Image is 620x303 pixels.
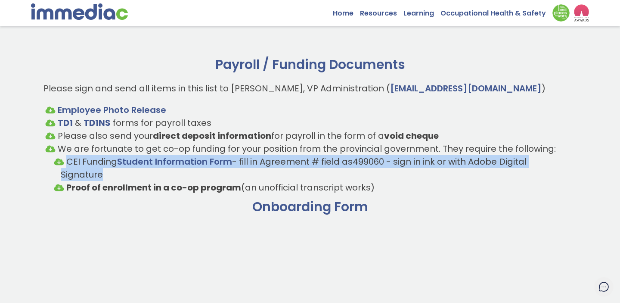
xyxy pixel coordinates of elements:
li: Please also send your for payroll in the form of a [52,129,568,142]
a: Employee Photo Release [58,104,166,116]
a: Resources [360,4,403,18]
a: TD1 [58,117,75,129]
a: Home [333,4,360,18]
strong: direct deposit information [153,130,271,142]
span: forms for payroll taxes [113,117,211,129]
li: (an unofficial transcript works) [61,181,559,194]
img: logo2_wea_nobg.webp [574,4,589,22]
strong: void cheque [384,130,439,142]
a: TD1NS [84,117,113,129]
span: & [75,117,81,129]
a: Learning [403,4,440,18]
strong: Proof of enrollment in a co-op program [66,181,241,194]
li: CEI Funding - fill in Agreement # field as - sign in ink or with Adobe Digital Signature [61,155,559,181]
p: Please sign and send all items in this list to [PERSON_NAME], VP Administration ( ) [43,82,577,95]
strong: TD1NS [84,117,111,129]
span: 499060 [353,156,384,168]
a: [EMAIL_ADDRESS][DOMAIN_NAME] [390,82,542,94]
a: Student Information Form [117,156,232,168]
li: We are fortunate to get co-op funding for your position from the provincial government. They requ... [52,142,568,194]
h2: Onboarding Form [43,198,577,216]
strong: TD1 [58,117,73,129]
h2: Payroll / Funding Documents [43,56,577,73]
img: immediac [31,3,128,20]
a: Occupational Health & Safety [440,4,552,18]
img: Down [552,4,570,22]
